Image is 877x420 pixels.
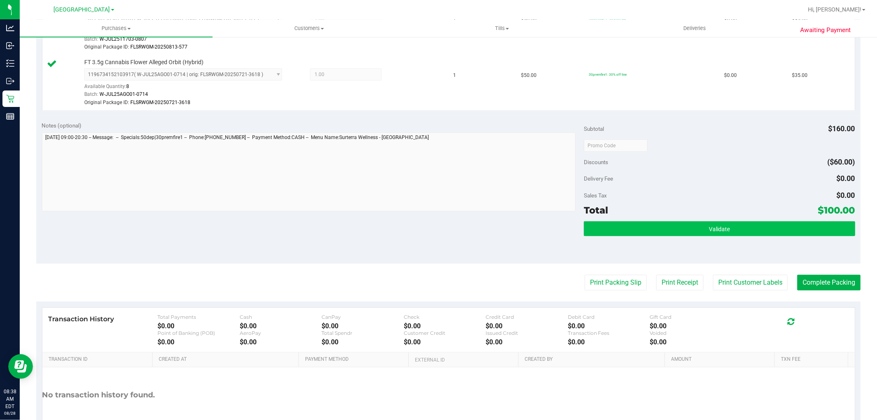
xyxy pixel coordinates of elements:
span: Batch: [84,91,98,97]
button: Print Customer Labels [713,275,788,290]
div: $0.00 [240,338,322,346]
div: Total Spendr [322,330,403,336]
div: $0.00 [404,322,486,330]
span: Original Package ID: [84,44,129,50]
a: Deliveries [598,20,791,37]
div: Issued Credit [486,330,567,336]
button: Complete Packing [797,275,861,290]
div: Debit Card [568,314,650,320]
p: 08/28 [4,410,16,416]
inline-svg: Retail [6,95,14,103]
a: Created By [525,356,662,363]
th: External ID [408,353,518,367]
a: Created At [159,356,296,363]
div: $0.00 [240,322,322,330]
div: Customer Credit [404,330,486,336]
inline-svg: Analytics [6,24,14,32]
div: $0.00 [486,338,567,346]
iframe: Resource center [8,354,33,379]
span: $160.00 [828,124,855,133]
a: Customers [213,20,405,37]
div: $0.00 [322,322,403,330]
a: Purchases [20,20,213,37]
div: CanPay [322,314,403,320]
div: $0.00 [157,338,239,346]
div: $0.00 [650,322,731,330]
div: Point of Banking (POB) [157,330,239,336]
span: Deliveries [672,25,717,32]
div: $0.00 [322,338,403,346]
span: FT 3.5g Cannabis Flower Alleged Orbit (Hybrid) [84,58,204,66]
span: $100.00 [818,204,855,216]
span: Total [584,204,608,216]
div: Voided [650,330,731,336]
span: ($60.00) [828,158,855,166]
span: FLSRWGM-20250721-3618 [130,100,190,105]
p: 08:38 AM EDT [4,388,16,410]
div: Gift Card [650,314,731,320]
span: 1 [454,72,456,79]
span: $50.00 [521,72,537,79]
div: Check [404,314,486,320]
span: $0.00 [837,174,855,183]
a: Payment Method [305,356,405,363]
div: $0.00 [486,322,567,330]
span: $0.00 [724,72,737,79]
span: Tills [406,25,598,32]
div: $0.00 [157,322,239,330]
inline-svg: Reports [6,112,14,121]
div: Total Payments [157,314,239,320]
span: W-JUL25T1703-0807 [100,36,147,42]
span: $0.00 [837,191,855,200]
button: Print Receipt [656,275,703,290]
div: $0.00 [568,322,650,330]
a: Transaction ID [49,356,149,363]
a: Txn Fee [781,356,845,363]
span: Hi, [PERSON_NAME]! [808,6,861,13]
span: [GEOGRAPHIC_DATA] [54,6,110,13]
span: Customers [213,25,405,32]
div: AeroPay [240,330,322,336]
span: Notes (optional) [42,122,82,129]
span: 30premfire1: 30% off line [589,72,627,77]
span: $35.00 [792,72,808,79]
span: Purchases [20,25,213,32]
span: 8 [126,84,129,89]
inline-svg: Inventory [6,59,14,67]
span: W-JUL25AGO01-0714 [100,91,148,97]
div: Cash [240,314,322,320]
span: Awaiting Payment [800,26,851,35]
span: FLSRWGM-20250813-577 [130,44,187,50]
button: Print Packing Slip [585,275,647,290]
div: Transaction Fees [568,330,650,336]
div: $0.00 [404,338,486,346]
span: Delivery Fee [584,175,613,182]
div: $0.00 [568,338,650,346]
inline-svg: Inbound [6,42,14,50]
button: Validate [584,221,855,236]
span: Validate [709,226,730,232]
div: Available Quantity: [84,81,292,97]
span: Sales Tax [584,192,607,199]
input: Promo Code [584,139,648,152]
div: Credit Card [486,314,567,320]
span: Original Package ID: [84,100,129,105]
a: Amount [671,356,772,363]
span: Subtotal [584,125,604,132]
span: Batch: [84,36,98,42]
inline-svg: Outbound [6,77,14,85]
span: Discounts [584,155,608,169]
div: $0.00 [650,338,731,346]
a: Tills [405,20,598,37]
